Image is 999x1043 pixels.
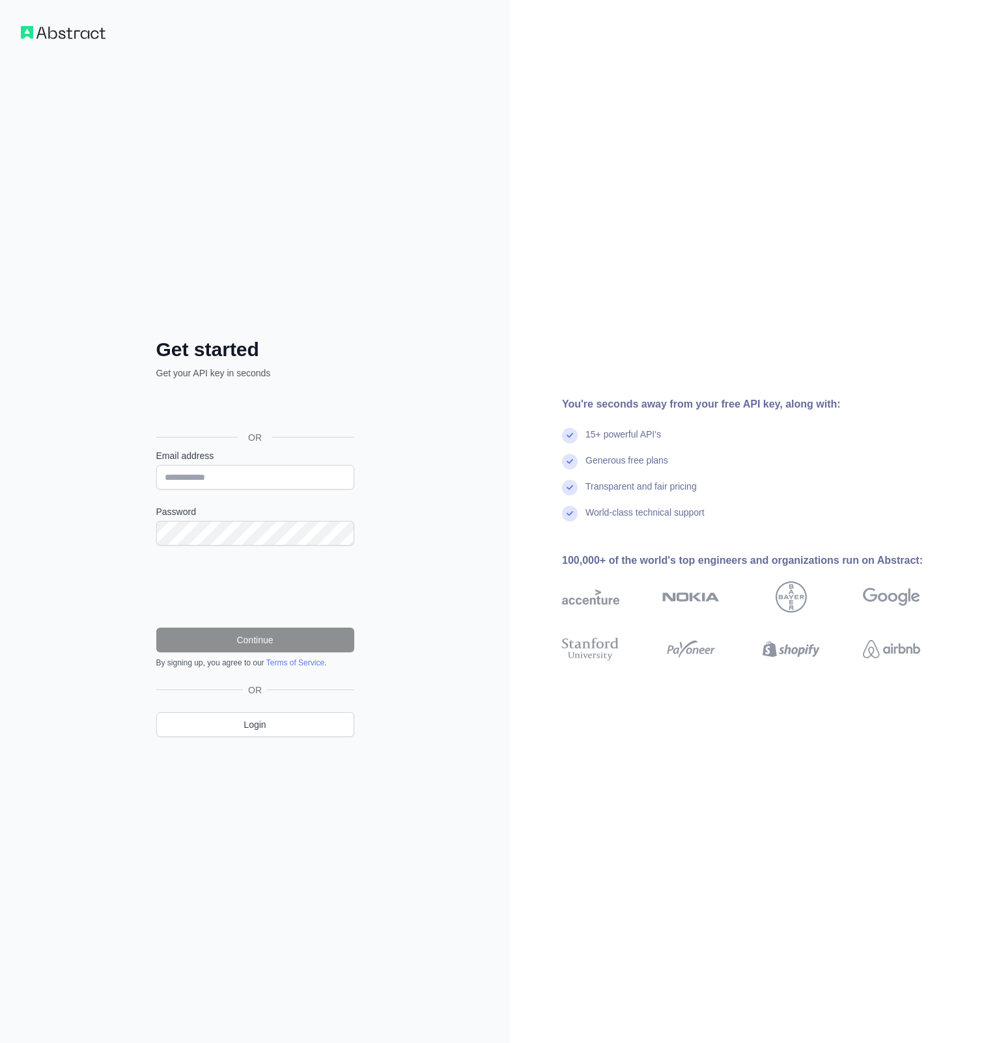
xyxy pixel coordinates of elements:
div: 100,000+ of the world's top engineers and organizations run on Abstract: [562,553,962,568]
span: OR [238,431,272,444]
a: Terms of Service [266,658,324,667]
img: accenture [562,581,619,613]
img: nokia [662,581,720,613]
button: Continue [156,628,354,652]
h2: Get started [156,338,354,361]
img: shopify [763,635,820,663]
img: stanford university [562,635,619,663]
img: payoneer [662,635,720,663]
div: You're seconds away from your free API key, along with: [562,396,962,412]
div: Transparent and fair pricing [585,480,697,506]
div: Generous free plans [585,454,668,480]
span: OR [243,684,267,697]
div: World-class technical support [585,506,705,532]
iframe: Sign in with Google Button [150,394,358,423]
iframe: reCAPTCHA [156,561,354,612]
img: check mark [562,454,578,469]
img: check mark [562,506,578,521]
img: bayer [776,581,807,613]
img: Workflow [21,26,106,39]
img: google [863,581,920,613]
p: Get your API key in seconds [156,367,354,380]
div: Sign in with Google. Opens in new tab [156,394,352,423]
label: Email address [156,449,354,462]
label: Password [156,505,354,518]
div: 15+ powerful API's [585,428,661,454]
img: check mark [562,428,578,443]
img: check mark [562,480,578,495]
a: Login [156,712,354,737]
img: airbnb [863,635,920,663]
div: By signing up, you agree to our . [156,658,354,668]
